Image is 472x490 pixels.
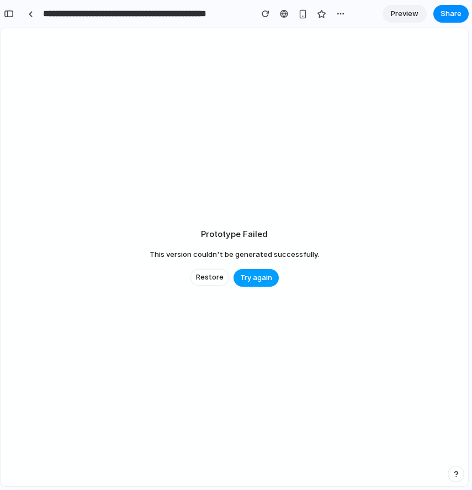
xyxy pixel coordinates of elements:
[391,8,418,19] span: Preview
[383,5,427,23] a: Preview
[240,272,272,283] span: Try again
[190,269,229,286] button: Restore
[433,5,469,23] button: Share
[196,272,224,283] span: Restore
[150,249,319,260] span: This version couldn't be generated successfully.
[201,228,268,241] h2: Prototype Failed
[234,269,279,287] button: Try again
[441,8,462,19] span: Share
